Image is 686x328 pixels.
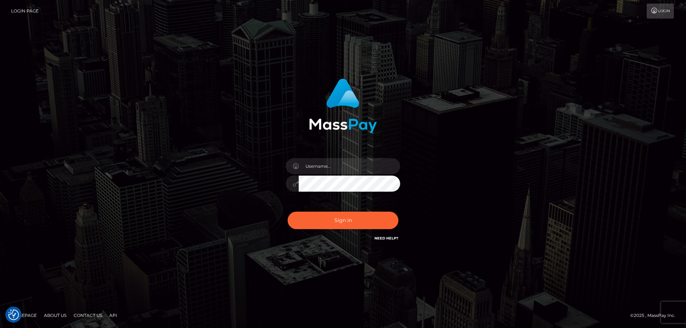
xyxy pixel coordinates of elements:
[41,310,69,321] a: About Us
[11,4,39,19] a: Login Page
[71,310,105,321] a: Contact Us
[374,236,398,241] a: Need Help?
[288,212,398,229] button: Sign in
[630,312,681,319] div: © 2025 , MassPay Inc.
[309,79,377,133] img: MassPay Login
[8,309,19,320] img: Revisit consent button
[8,309,19,320] button: Consent Preferences
[299,158,400,174] input: Username...
[106,310,120,321] a: API
[647,4,674,19] a: Login
[8,310,40,321] a: Homepage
